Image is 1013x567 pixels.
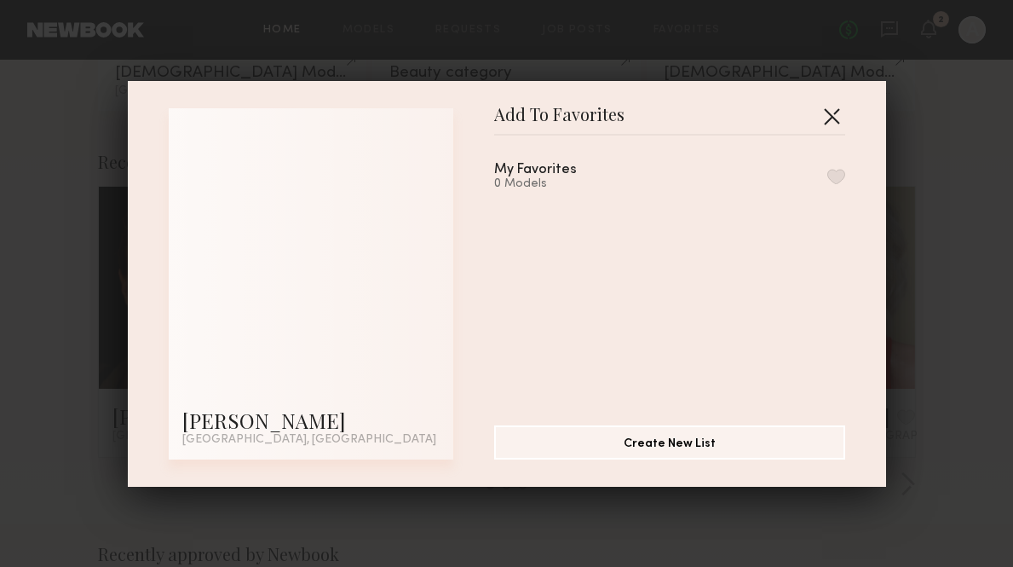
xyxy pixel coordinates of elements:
[494,163,577,177] div: My Favorites
[494,177,618,191] div: 0 Models
[818,102,845,130] button: Close
[182,434,440,446] div: [GEOGRAPHIC_DATA], [GEOGRAPHIC_DATA]
[494,108,624,134] span: Add To Favorites
[494,425,845,460] button: Create New List
[182,407,440,434] div: [PERSON_NAME]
